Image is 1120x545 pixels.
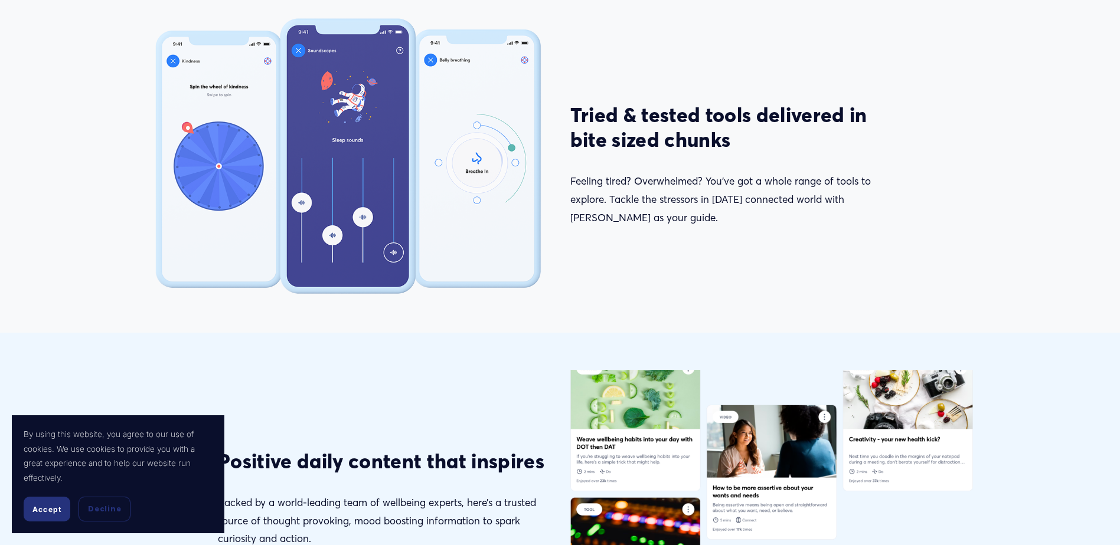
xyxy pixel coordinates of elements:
[12,415,224,533] section: Cookie banner
[88,504,121,514] span: Decline
[570,172,903,226] p: Feeling tired? Overwhelmed? You’ve got a whole range of tools to explore. Tackle the stressors in...
[79,497,130,521] button: Decline
[24,427,213,485] p: By using this website, you agree to our use of cookies. We use cookies to provide you with a grea...
[218,449,544,474] strong: Positive daily content that inspires
[570,103,873,152] strong: Tried & tested tools delivered in bite sized chunks
[24,497,70,521] button: Accept
[32,505,61,514] span: Accept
